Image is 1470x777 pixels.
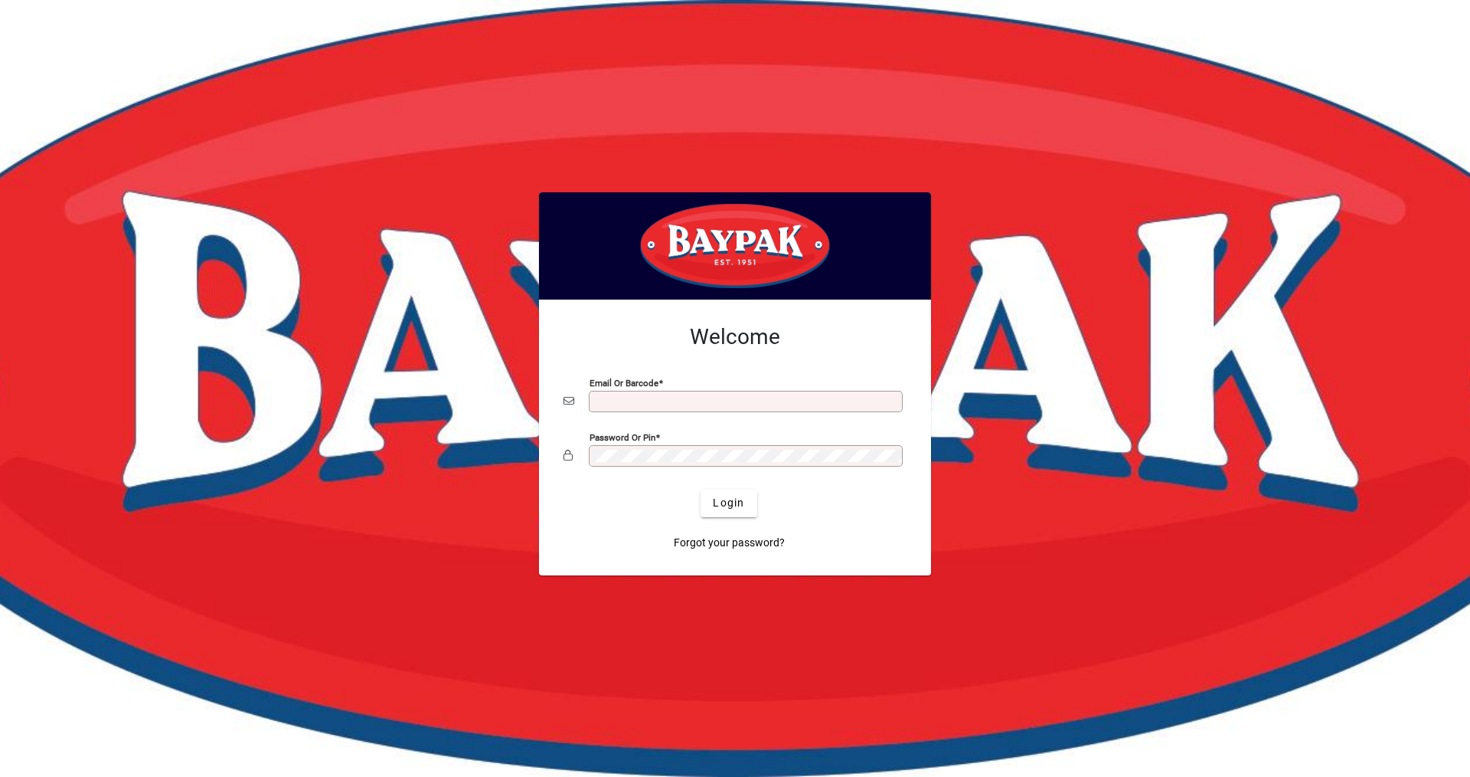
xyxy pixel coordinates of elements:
[590,431,655,442] mat-label: Password or Pin
[701,490,756,517] button: Login
[668,529,791,557] a: Forgot your password?
[563,324,906,350] h2: Welcome
[590,377,658,388] mat-label: Email or Barcode
[674,535,785,551] span: Forgot your password?
[713,495,744,511] span: Login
